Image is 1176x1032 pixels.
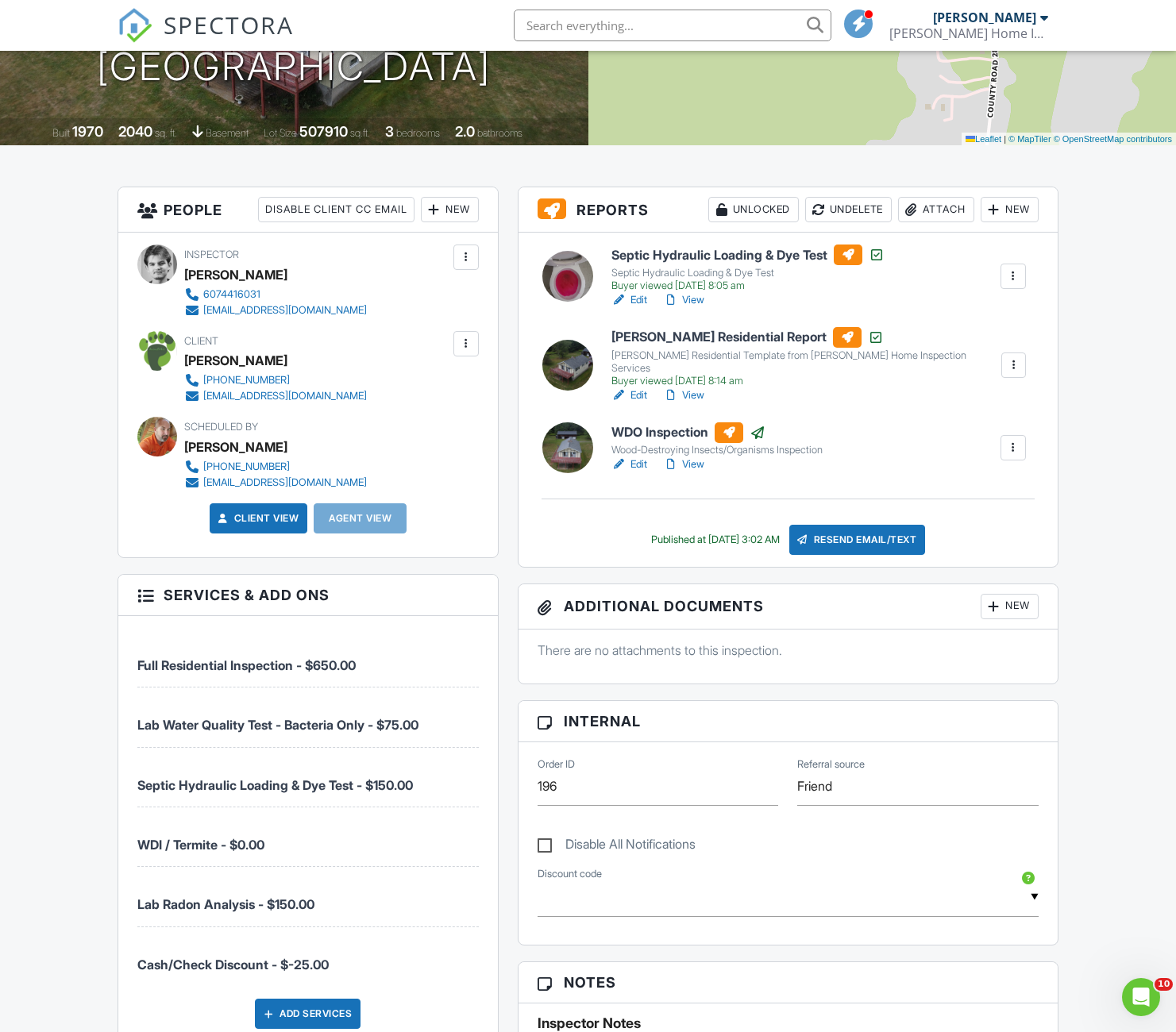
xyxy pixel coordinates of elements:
div: New [981,197,1039,222]
span: sq. ft. [155,127,177,139]
a: [EMAIL_ADDRESS][DOMAIN_NAME] [184,302,367,318]
div: Attach [898,197,974,222]
div: Unlocked [708,197,799,222]
span: bathrooms [477,127,522,139]
a: Edit [611,456,647,472]
div: Septic Hydraulic Loading & Dye Test [611,267,885,279]
img: The Best Home Inspection Software - Spectora [118,8,152,43]
span: WDI / Termite - $0.00 [137,837,264,853]
div: Undelete [805,197,892,222]
div: Buyer viewed [DATE] 8:14 am [611,375,1000,387]
div: 507910 [299,123,348,140]
span: Built [52,127,70,139]
label: Discount code [538,867,602,881]
div: [PHONE_NUMBER] [203,374,290,387]
span: SPECTORA [164,8,294,41]
div: 6074416031 [203,288,260,301]
div: 1970 [72,123,103,140]
div: [PERSON_NAME] [933,10,1036,25]
div: Kincaid Home Inspection Services [889,25,1048,41]
a: [PERSON_NAME] Residential Report [PERSON_NAME] Residential Template from [PERSON_NAME] Home Inspe... [611,327,1000,387]
a: 6074416031 [184,287,367,302]
h3: People [118,187,498,233]
div: Buyer viewed [DATE] 8:05 am [611,279,885,292]
li: Service: Full Residential Inspection [137,628,479,687]
label: Order ID [538,757,575,772]
div: 2.0 [455,123,475,140]
a: Septic Hydraulic Loading & Dye Test Septic Hydraulic Loading & Dye Test Buyer viewed [DATE] 8:05 am [611,245,885,292]
h3: Reports [519,187,1058,233]
p: There are no attachments to this inspection. [538,641,1039,659]
span: Lot Size [264,127,297,139]
h6: [PERSON_NAME] Residential Report [611,327,1000,348]
span: Full Residential Inspection - $650.00 [137,657,356,673]
div: [EMAIL_ADDRESS][DOMAIN_NAME] [203,304,367,317]
label: Referral source [797,757,865,772]
h5: Inspector Notes [538,1015,1039,1031]
h3: Additional Documents [519,584,1058,630]
div: Add Services [255,999,361,1029]
span: Cash/Check Discount - $-25.00 [137,957,329,972]
li: Service: Lab Radon Analysis [137,867,479,926]
h3: Internal [519,701,1058,742]
span: Septic Hydraulic Loading & Dye Test - $150.00 [137,777,413,793]
label: Disable All Notifications [538,837,696,857]
input: Search everything... [514,10,831,41]
div: [PERSON_NAME] [184,348,287,372]
a: [PHONE_NUMBER] [184,372,367,388]
div: [PERSON_NAME] [184,435,287,459]
div: [PERSON_NAME] [184,263,287,287]
a: Leaflet [966,134,1001,144]
div: Published at [DATE] 3:02 AM [651,533,780,546]
span: Lab Water Quality Test - Bacteria Only - $75.00 [137,717,418,733]
li: Service: Septic Hydraulic Loading & Dye Test [137,748,479,807]
span: Client [184,335,218,347]
span: sq.ft. [350,127,370,139]
span: Scheduled By [184,421,258,433]
a: WDO Inspection Wood-Destroying Insects/Organisms Inspection [611,422,823,457]
a: View [663,292,704,308]
li: Service: WDI / Termite [137,807,479,867]
div: [EMAIL_ADDRESS][DOMAIN_NAME] [203,390,367,402]
div: 3 [385,123,394,140]
div: New [421,197,479,222]
span: bedrooms [396,127,440,139]
h3: Services & Add ons [118,575,498,616]
li: Service: Lab Water Quality Test - Bacteria Only [137,687,479,747]
h6: Septic Hydraulic Loading & Dye Test [611,245,885,265]
div: [PHONE_NUMBER] [203,460,290,473]
div: [EMAIL_ADDRESS][DOMAIN_NAME] [203,476,367,489]
div: Disable Client CC Email [258,197,414,222]
a: SPECTORA [118,21,294,55]
a: © MapTiler [1008,134,1051,144]
h6: WDO Inspection [611,422,823,443]
a: Edit [611,387,647,403]
a: View [663,387,704,403]
div: 2040 [118,123,152,140]
a: Edit [611,292,647,308]
span: basement [206,127,249,139]
a: View [663,456,704,472]
span: Inspector [184,248,239,260]
span: Lab Radon Analysis - $150.00 [137,896,314,912]
iframe: Intercom live chat [1122,978,1160,1016]
h3: Notes [519,962,1058,1003]
div: Wood-Destroying Insects/Organisms Inspection [611,444,823,456]
div: New [981,594,1039,619]
a: Client View [215,510,299,526]
span: | [1004,134,1006,144]
a: [EMAIL_ADDRESS][DOMAIN_NAME] [184,388,367,404]
div: [PERSON_NAME] Residential Template from [PERSON_NAME] Home Inspection Services [611,349,1000,375]
div: Resend Email/Text [789,525,926,555]
a: [PHONE_NUMBER] [184,459,367,475]
span: 10 [1155,978,1173,991]
a: © OpenStreetMap contributors [1054,134,1172,144]
a: [EMAIL_ADDRESS][DOMAIN_NAME] [184,475,367,491]
li: Manual fee: Cash/Check Discount [137,927,479,986]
